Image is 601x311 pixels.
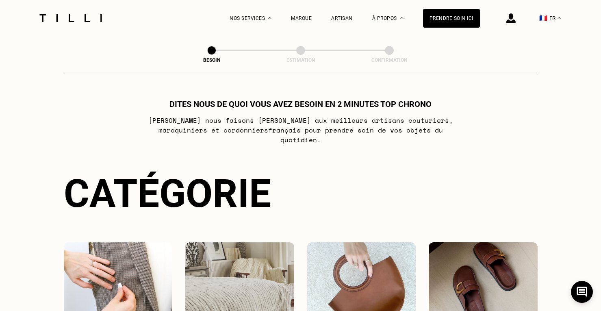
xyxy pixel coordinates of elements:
[349,57,430,63] div: Confirmation
[331,15,353,21] a: Artisan
[139,115,462,145] p: [PERSON_NAME] nous faisons [PERSON_NAME] aux meilleurs artisans couturiers , maroquiniers et cord...
[169,99,432,109] h1: Dites nous de quoi vous avez besoin en 2 minutes top chrono
[558,17,561,19] img: menu déroulant
[37,14,105,22] img: Logo du service de couturière Tilli
[539,14,547,22] span: 🇫🇷
[506,13,516,23] img: icône connexion
[291,15,312,21] a: Marque
[268,17,271,19] img: Menu déroulant
[64,171,538,216] div: Catégorie
[423,9,480,28] a: Prendre soin ici
[260,57,341,63] div: Estimation
[400,17,404,19] img: Menu déroulant à propos
[171,57,252,63] div: Besoin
